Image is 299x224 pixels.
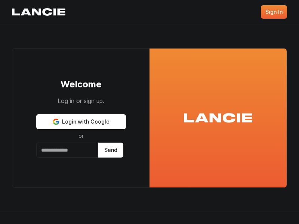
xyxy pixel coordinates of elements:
p: or [36,132,126,140]
button: Send [98,143,123,158]
h1: Welcome [61,78,102,90]
p: Log in or sign up. [58,96,104,105]
button: Login with Google [36,114,126,129]
a: Sign In [261,5,287,19]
